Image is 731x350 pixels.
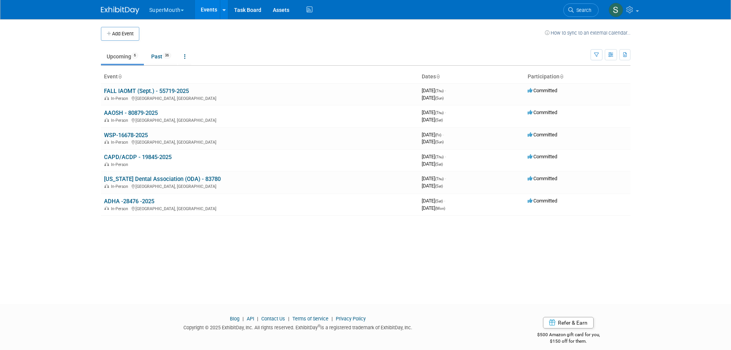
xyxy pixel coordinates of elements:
[101,322,495,331] div: Copyright © 2025 ExhibitDay, Inc. All rights reserved. ExhibitDay is a registered trademark of Ex...
[422,176,446,181] span: [DATE]
[104,109,158,116] a: AAOSH - 80879-2025
[422,139,444,144] span: [DATE]
[104,206,109,210] img: In-Person Event
[422,183,443,189] span: [DATE]
[292,316,328,322] a: Terms of Service
[111,206,130,211] span: In-Person
[104,162,109,166] img: In-Person Event
[559,73,563,80] a: Sort by Participation Type
[111,118,130,123] span: In-Person
[111,96,130,101] span: In-Person
[330,316,335,322] span: |
[528,88,557,93] span: Committed
[435,177,444,181] span: (Thu)
[422,117,443,123] span: [DATE]
[422,154,446,159] span: [DATE]
[104,95,416,101] div: [GEOGRAPHIC_DATA], [GEOGRAPHIC_DATA]
[528,176,557,181] span: Committed
[422,88,446,93] span: [DATE]
[145,49,177,64] a: Past36
[104,198,154,205] a: ADHA -28476 -2025
[286,316,291,322] span: |
[435,199,443,203] span: (Sat)
[545,30,630,36] a: How to sync to an external calendar...
[104,183,416,189] div: [GEOGRAPHIC_DATA], [GEOGRAPHIC_DATA]
[104,96,109,100] img: In-Person Event
[132,53,138,58] span: 6
[104,154,172,161] a: CAPD/ACDP - 19845-2025
[422,205,445,211] span: [DATE]
[435,206,445,211] span: (Mon)
[104,184,109,188] img: In-Person Event
[435,89,444,93] span: (Thu)
[104,139,416,145] div: [GEOGRAPHIC_DATA], [GEOGRAPHIC_DATA]
[336,316,366,322] a: Privacy Policy
[528,109,557,115] span: Committed
[111,184,130,189] span: In-Person
[445,109,446,115] span: -
[104,132,148,139] a: WSP-16678-2025
[445,154,446,159] span: -
[118,73,122,80] a: Sort by Event Name
[101,7,139,14] img: ExhibitDay
[104,88,189,95] a: FALL IAOMT (Sept.) - 55719-2025
[104,140,109,144] img: In-Person Event
[230,316,239,322] a: Blog
[445,176,446,181] span: -
[435,118,443,122] span: (Sat)
[528,132,557,138] span: Committed
[436,73,440,80] a: Sort by Start Date
[435,162,443,166] span: (Sat)
[255,316,260,322] span: |
[422,198,445,204] span: [DATE]
[247,316,254,322] a: API
[435,133,441,137] span: (Fri)
[101,49,144,64] a: Upcoming6
[528,154,557,159] span: Committed
[507,327,630,344] div: $500 Amazon gift card for you,
[528,198,557,204] span: Committed
[422,132,444,138] span: [DATE]
[442,132,444,138] span: -
[444,198,445,204] span: -
[261,316,285,322] a: Contact Us
[543,317,594,328] a: Refer & Earn
[111,140,130,145] span: In-Person
[525,70,630,83] th: Participation
[104,176,221,182] a: [US_STATE] Dental Association (ODA) - 83780
[563,3,599,17] a: Search
[111,162,130,167] span: In-Person
[435,111,444,115] span: (Thu)
[435,155,444,159] span: (Thu)
[435,184,443,188] span: (Sat)
[422,95,444,101] span: [DATE]
[609,3,623,17] img: Samantha Meyers
[241,316,246,322] span: |
[318,324,320,328] sup: ®
[435,96,444,100] span: (Sun)
[574,7,591,13] span: Search
[104,205,416,211] div: [GEOGRAPHIC_DATA], [GEOGRAPHIC_DATA]
[422,161,443,167] span: [DATE]
[101,27,139,41] button: Add Event
[419,70,525,83] th: Dates
[163,53,171,58] span: 36
[445,88,446,93] span: -
[101,70,419,83] th: Event
[104,117,416,123] div: [GEOGRAPHIC_DATA], [GEOGRAPHIC_DATA]
[422,109,446,115] span: [DATE]
[435,140,444,144] span: (Sun)
[507,338,630,345] div: $150 off for them.
[104,118,109,122] img: In-Person Event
